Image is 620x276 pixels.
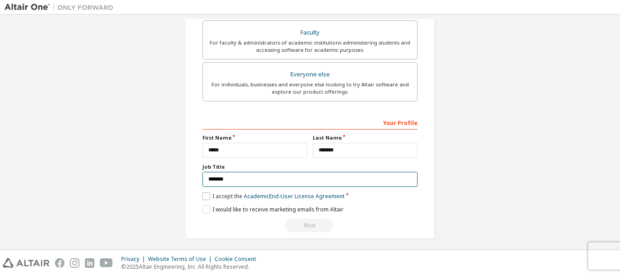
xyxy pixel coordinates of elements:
label: Job Title [202,163,418,171]
p: © 2025 Altair Engineering, Inc. All Rights Reserved. [121,263,261,271]
img: facebook.svg [55,258,64,268]
div: For faculty & administrators of academic institutions administering students and accessing softwa... [208,39,412,54]
label: I accept the [202,192,344,200]
div: Read and acccept EULA to continue [202,219,418,232]
img: youtube.svg [100,258,113,268]
div: Your Profile [202,115,418,130]
label: First Name [202,134,307,141]
div: Everyone else [208,68,412,81]
div: Faculty [208,26,412,39]
label: Last Name [313,134,418,141]
a: Academic End-User License Agreement [244,192,344,200]
label: I would like to receive marketing emails from Altair [202,206,344,213]
div: Cookie Consent [215,256,261,263]
img: instagram.svg [70,258,79,268]
div: For individuals, businesses and everyone else looking to try Altair software and explore our prod... [208,81,412,95]
img: altair_logo.svg [3,258,49,268]
div: Website Terms of Use [148,256,215,263]
img: linkedin.svg [85,258,94,268]
img: Altair One [5,3,118,12]
div: Privacy [121,256,148,263]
